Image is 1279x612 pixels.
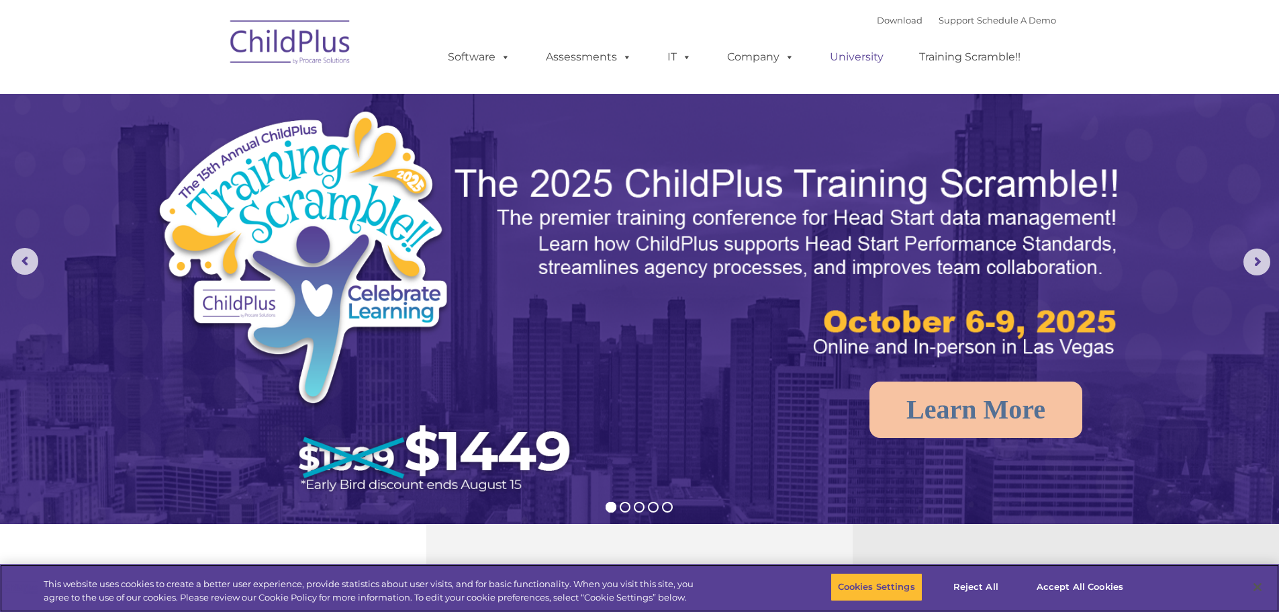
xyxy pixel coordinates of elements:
span: Phone number [187,144,244,154]
button: Cookies Settings [831,573,922,601]
a: IT [654,44,705,71]
div: This website uses cookies to create a better user experience, provide statistics about user visit... [44,578,704,604]
button: Reject All [934,573,1018,601]
a: University [816,44,897,71]
a: Support [939,15,974,26]
a: Assessments [532,44,645,71]
font: | [877,15,1056,26]
a: Download [877,15,922,26]
a: Training Scramble!! [906,44,1034,71]
a: Schedule A Demo [977,15,1056,26]
a: Learn More [869,382,1082,438]
span: Last name [187,89,228,99]
a: Software [434,44,524,71]
button: Accept All Cookies [1029,573,1131,601]
img: ChildPlus by Procare Solutions [224,11,358,78]
button: Close [1243,572,1272,602]
a: Company [714,44,808,71]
